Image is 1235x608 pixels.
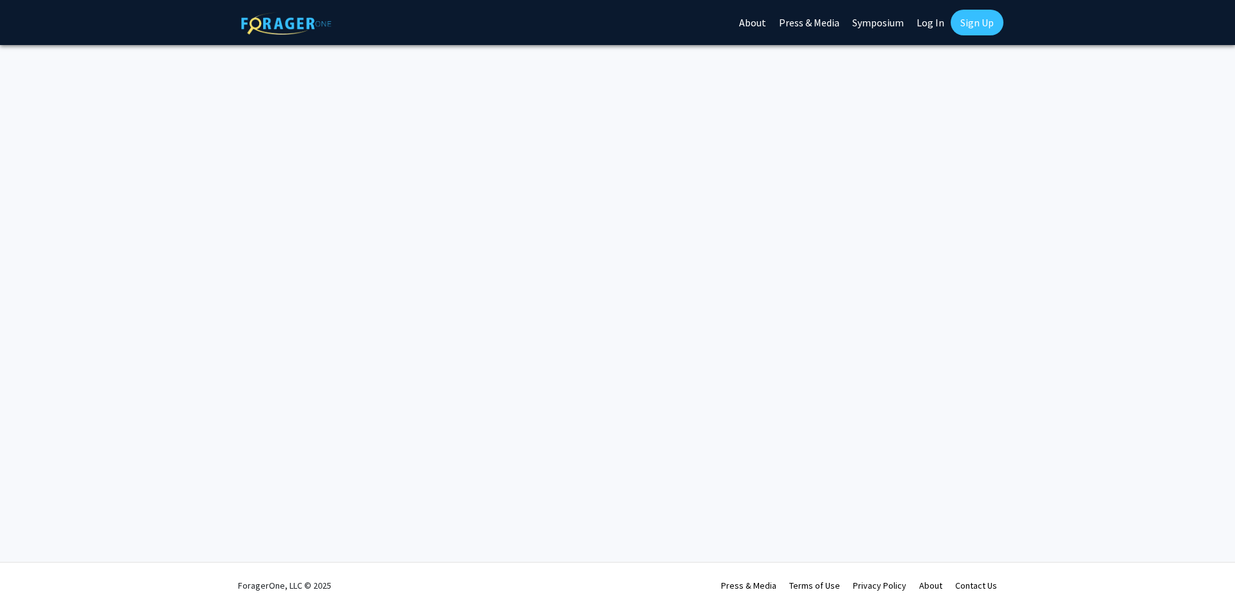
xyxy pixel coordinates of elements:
[238,563,331,608] div: ForagerOne, LLC © 2025
[919,580,942,591] a: About
[721,580,776,591] a: Press & Media
[955,580,997,591] a: Contact Us
[853,580,906,591] a: Privacy Policy
[951,10,1003,35] a: Sign Up
[241,12,331,35] img: ForagerOne Logo
[789,580,840,591] a: Terms of Use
